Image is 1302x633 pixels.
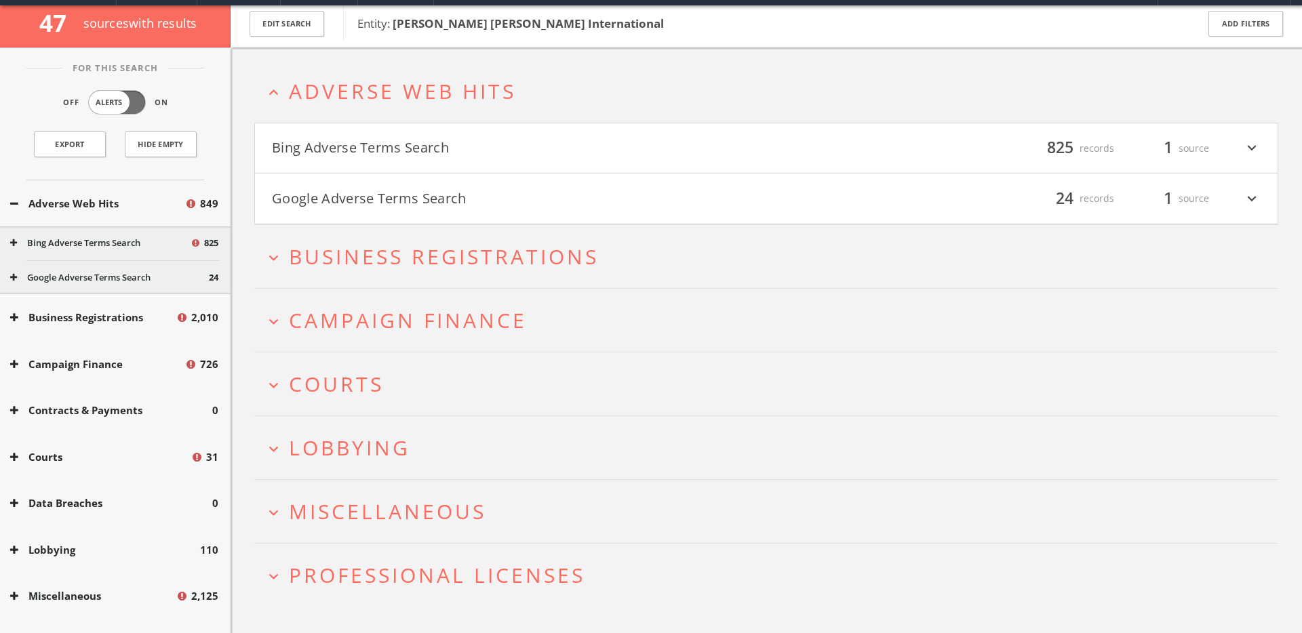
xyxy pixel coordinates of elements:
div: source [1128,137,1209,160]
button: Data Breaches [10,495,212,511]
button: Adverse Web Hits [10,196,184,211]
button: Bing Adverse Terms Search [272,137,766,160]
span: Entity: [357,16,664,31]
span: 2,010 [191,310,218,325]
button: Add Filters [1208,11,1283,37]
span: 1 [1158,186,1179,210]
div: source [1128,187,1209,210]
button: Google Adverse Terms Search [10,271,209,285]
span: Courts [289,370,384,398]
span: 2,125 [191,588,218,604]
i: expand_more [1243,137,1261,160]
button: Lobbying [10,542,200,558]
i: expand_more [264,504,283,522]
i: expand_more [264,312,283,331]
button: Hide Empty [125,131,197,157]
span: Lobbying [289,434,410,462]
button: Bing Adverse Terms Search [10,237,190,250]
button: Contracts & Payments [10,403,212,418]
i: expand_more [1243,187,1261,210]
span: 31 [206,449,218,465]
span: 24 [209,271,218,285]
span: 47 [39,7,78,39]
div: records [1033,137,1114,160]
span: 110 [200,542,218,558]
span: source s with results [83,15,197,31]
span: 825 [1041,136,1080,160]
button: Business Registrations [10,310,176,325]
span: 0 [212,495,218,511]
a: Export [34,131,106,157]
button: expand_lessAdverse Web Hits [264,80,1278,102]
button: expand_moreCourts [264,373,1278,395]
span: Off [63,97,79,108]
i: expand_more [264,376,283,394]
button: Miscellaneous [10,588,176,604]
span: For This Search [62,62,168,75]
button: expand_moreProfessional Licenses [264,564,1278,586]
span: Adverse Web Hits [289,77,516,105]
button: expand_moreMiscellaneous [264,500,1278,523]
i: expand_less [264,83,283,102]
button: Google Adverse Terms Search [272,187,766,210]
div: records [1033,187,1114,210]
span: 0 [212,403,218,418]
span: Professional Licenses [289,561,585,589]
span: On [155,97,168,108]
span: 24 [1050,186,1080,210]
button: Courts [10,449,191,465]
span: 726 [200,356,218,372]
span: Business Registrations [289,243,599,270]
span: Campaign Finance [289,306,527,334]
button: expand_moreLobbying [264,436,1278,459]
i: expand_more [264,249,283,267]
i: expand_more [264,440,283,458]
button: Campaign Finance [10,356,184,372]
button: expand_moreBusiness Registrations [264,245,1278,268]
button: Edit Search [250,11,324,37]
span: Miscellaneous [289,497,486,525]
i: expand_more [264,567,283,586]
b: [PERSON_NAME] [PERSON_NAME] International [393,16,664,31]
button: expand_moreCampaign Finance [264,309,1278,331]
span: 825 [204,237,218,250]
span: 849 [200,196,218,211]
span: 1 [1158,136,1179,160]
